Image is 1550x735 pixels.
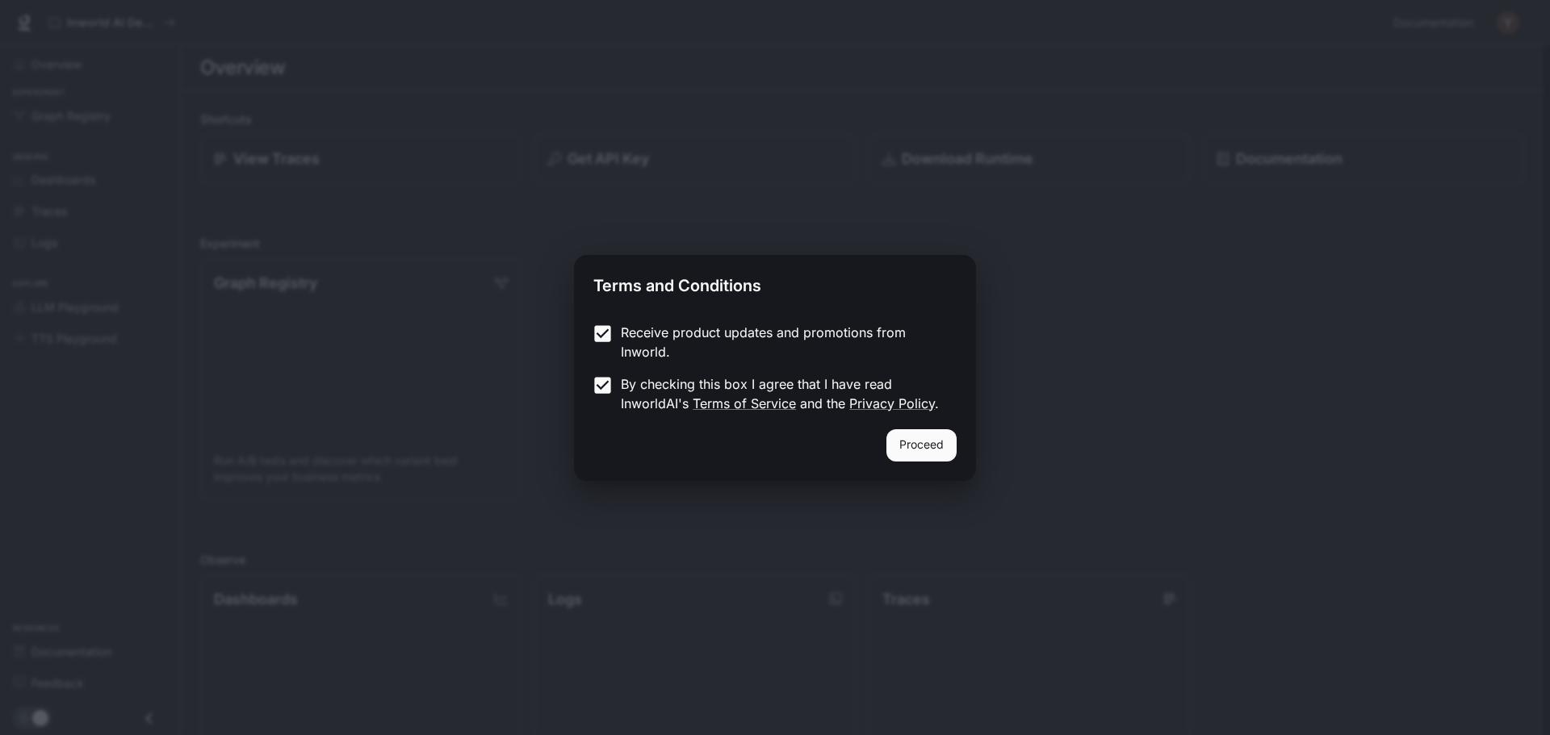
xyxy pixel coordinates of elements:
a: Privacy Policy [849,395,935,411]
button: Proceed [886,429,957,461]
h2: Terms and Conditions [574,255,976,310]
p: By checking this box I agree that I have read InworldAI's and the . [621,374,944,413]
a: Terms of Service [693,395,796,411]
p: Receive product updates and promotions from Inworld. [621,323,944,361]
